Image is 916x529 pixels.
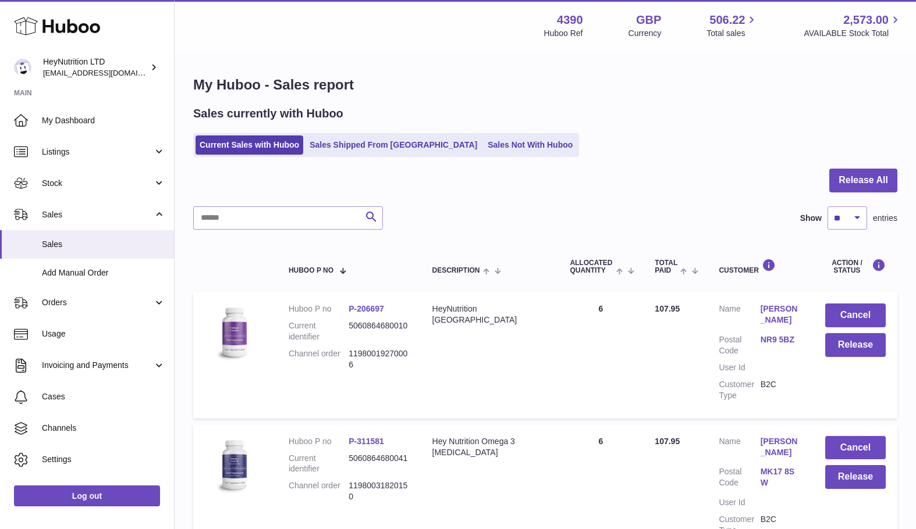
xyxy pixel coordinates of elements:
img: 43901725567192.jpeg [205,436,263,494]
span: Total sales [706,28,758,39]
span: My Dashboard [42,115,165,126]
span: Stock [42,178,153,189]
dt: Postal Code [719,334,760,356]
button: Release [825,465,886,489]
dt: Channel order [289,480,349,502]
dt: User Id [719,497,760,508]
span: Listings [42,146,153,158]
dt: Current identifier [289,320,349,342]
a: [PERSON_NAME] [761,303,802,326]
dd: 11980031820150 [349,480,409,502]
td: 6 [558,292,643,418]
button: Cancel [825,303,886,327]
a: Sales Not With Huboo [484,135,577,155]
dt: Postal Code [719,466,760,491]
dt: Huboo P no [289,303,349,314]
a: 506.22 Total sales [706,12,758,39]
dt: Current identifier [289,453,349,475]
div: Hey Nutrition Omega 3 [MEDICAL_DATA] [432,436,547,458]
dt: Channel order [289,348,349,370]
img: 43901725567622.jpeg [205,303,263,362]
button: Release All [829,169,897,192]
span: Sales [42,209,153,220]
span: entries [873,213,897,224]
a: NR9 5BZ [761,334,802,345]
a: Sales Shipped From [GEOGRAPHIC_DATA] [306,135,481,155]
a: MK17 8SW [761,466,802,488]
div: Action / Status [825,259,886,274]
dt: Name [719,436,760,461]
span: Description [432,267,480,274]
dd: 5060864680041 [349,453,409,475]
strong: GBP [636,12,661,28]
div: Huboo Ref [544,28,583,39]
dd: 5060864680010 [349,320,409,342]
span: 107.95 [655,304,680,313]
span: AVAILABLE Stock Total [804,28,902,39]
dt: User Id [719,362,760,373]
span: Orders [42,297,153,308]
span: 2,573.00 [843,12,889,28]
a: P-311581 [349,437,384,446]
span: Total paid [655,259,677,274]
dd: B2C [761,379,802,401]
span: ALLOCATED Quantity [570,259,613,274]
strong: 4390 [557,12,583,28]
span: Huboo P no [289,267,333,274]
span: Invoicing and Payments [42,360,153,371]
a: Current Sales with Huboo [196,135,303,155]
img: info@heynutrition.com [14,59,31,76]
span: 107.95 [655,437,680,446]
a: 2,573.00 AVAILABLE Stock Total [804,12,902,39]
dt: Huboo P no [289,436,349,447]
h1: My Huboo - Sales report [193,76,897,94]
button: Release [825,333,886,357]
div: Currency [629,28,662,39]
dd: 11980019270006 [349,348,409,370]
a: P-206697 [349,304,384,313]
a: Log out [14,485,160,506]
span: Settings [42,454,165,465]
span: Usage [42,328,165,339]
div: Customer [719,259,802,274]
span: Channels [42,423,165,434]
h2: Sales currently with Huboo [193,106,343,121]
dt: Name [719,303,760,328]
button: Cancel [825,436,886,460]
div: HeyNutrition [GEOGRAPHIC_DATA] [432,303,547,326]
span: [EMAIL_ADDRESS][DOMAIN_NAME] [43,68,171,77]
span: Add Manual Order [42,267,165,278]
div: HeyNutrition LTD [43,56,148,78]
span: 506.22 [709,12,745,28]
span: Sales [42,239,165,250]
label: Show [800,213,822,224]
span: Cases [42,391,165,402]
a: [PERSON_NAME] [761,436,802,458]
dt: Customer Type [719,379,760,401]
